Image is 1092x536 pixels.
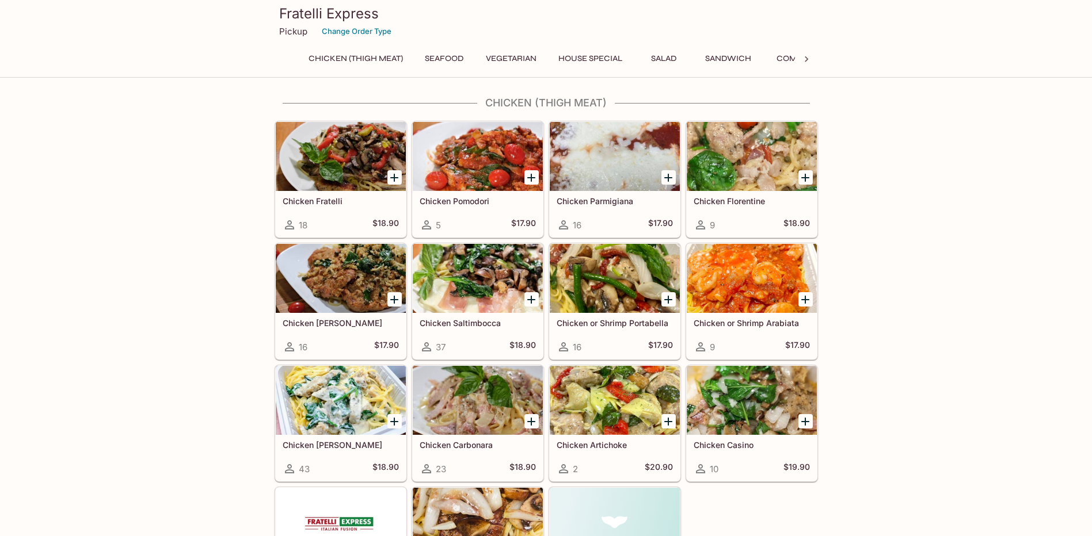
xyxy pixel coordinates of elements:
h5: $17.90 [374,340,399,354]
div: Chicken Fratelli [276,122,406,191]
div: Chicken Florentine [687,122,817,191]
h5: Chicken Casino [694,440,810,450]
span: 16 [573,342,581,353]
button: Add Chicken Casino [798,414,813,428]
a: Chicken Parmigiana16$17.90 [549,121,680,238]
a: Chicken [PERSON_NAME]16$17.90 [275,243,406,359]
h5: $17.90 [648,340,673,354]
button: Chicken (Thigh Meat) [302,51,409,67]
a: Chicken Saltimbocca37$18.90 [412,243,543,359]
h5: Chicken Florentine [694,196,810,206]
h5: Chicken Parmigiana [557,196,673,206]
button: Add Chicken Carbonara [524,414,539,428]
button: Sandwich [699,51,758,67]
button: Add Chicken or Shrimp Arabiata [798,292,813,307]
h3: Fratelli Express [279,5,813,22]
h5: $17.90 [648,218,673,232]
button: Add Chicken Pomodori [524,170,539,185]
a: Chicken Artichoke2$20.90 [549,365,680,481]
h5: Chicken Pomodori [420,196,536,206]
h5: $20.90 [645,462,673,476]
span: 9 [710,220,715,231]
div: Chicken Artichoke [550,366,680,435]
a: Chicken [PERSON_NAME]43$18.90 [275,365,406,481]
h5: Chicken [PERSON_NAME] [283,440,399,450]
a: Chicken Florentine9$18.90 [686,121,817,238]
span: 16 [573,220,581,231]
span: 37 [436,342,446,353]
h5: $17.90 [511,218,536,232]
button: Add Chicken Florentine [798,170,813,185]
div: Chicken Saltimbocca [413,244,543,313]
h5: $19.90 [783,462,810,476]
h5: $17.90 [785,340,810,354]
span: 16 [299,342,307,353]
h5: $18.90 [509,340,536,354]
button: Change Order Type [317,22,397,40]
h5: Chicken or Shrimp Portabella [557,318,673,328]
div: Chicken Alfredo [276,366,406,435]
h4: Chicken (Thigh Meat) [275,97,818,109]
h5: Chicken [PERSON_NAME] [283,318,399,328]
div: Chicken Basilio [276,244,406,313]
h5: $18.90 [372,462,399,476]
button: Vegetarian [480,51,543,67]
h5: Chicken Fratelli [283,196,399,206]
a: Chicken or Shrimp Portabella16$17.90 [549,243,680,359]
span: 10 [710,464,718,474]
span: 5 [436,220,441,231]
span: 23 [436,464,446,474]
button: Seafood [418,51,470,67]
div: Chicken Parmigiana [550,122,680,191]
h5: Chicken Carbonara [420,440,536,450]
h5: Chicken Saltimbocca [420,318,536,328]
button: Add Chicken Alfredo [387,414,402,428]
h5: $18.90 [783,218,810,232]
span: 18 [299,220,307,231]
button: Combo [767,51,819,67]
span: 9 [710,342,715,353]
a: Chicken Pomodori5$17.90 [412,121,543,238]
button: Add Chicken Artichoke [661,414,676,428]
div: Chicken Carbonara [413,366,543,435]
h5: Chicken Artichoke [557,440,673,450]
div: Chicken or Shrimp Arabiata [687,244,817,313]
div: Chicken Casino [687,366,817,435]
button: Add Chicken Fratelli [387,170,402,185]
button: Add Chicken Parmigiana [661,170,676,185]
a: Chicken Casino10$19.90 [686,365,817,481]
a: Chicken or Shrimp Arabiata9$17.90 [686,243,817,359]
h5: $18.90 [509,462,536,476]
a: Chicken Carbonara23$18.90 [412,365,543,481]
h5: Chicken or Shrimp Arabiata [694,318,810,328]
button: House Special [552,51,629,67]
button: Add Chicken Saltimbocca [524,292,539,307]
h5: $18.90 [372,218,399,232]
span: 2 [573,464,578,474]
span: 43 [299,464,310,474]
button: Salad [638,51,690,67]
button: Add Chicken Basilio [387,292,402,307]
button: Add Chicken or Shrimp Portabella [661,292,676,307]
div: Chicken or Shrimp Portabella [550,244,680,313]
p: Pickup [279,26,307,37]
a: Chicken Fratelli18$18.90 [275,121,406,238]
div: Chicken Pomodori [413,122,543,191]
